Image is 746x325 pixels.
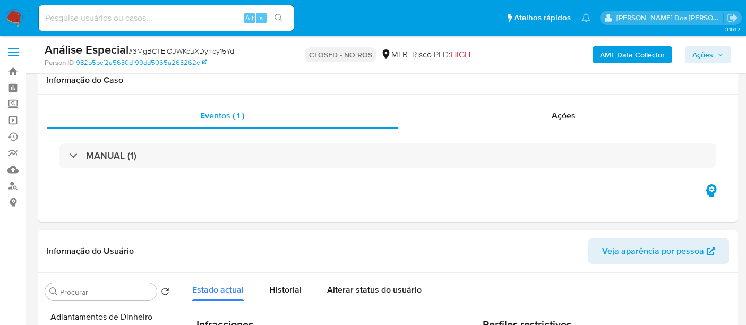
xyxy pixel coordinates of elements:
[39,11,294,25] input: Pesquise usuários ou casos...
[727,12,738,23] a: Sair
[161,287,169,299] button: Retornar ao pedido padrão
[412,49,470,61] span: Risco PLD:
[200,109,244,122] span: Eventos ( 1 )
[47,246,134,256] h1: Informação do Usuário
[305,47,376,62] p: CLOSED - NO ROS
[245,13,254,23] span: Alt
[685,46,731,63] button: Ações
[451,48,470,61] span: HIGH
[692,46,713,63] span: Ações
[514,12,571,23] span: Atalhos rápidos
[552,109,576,122] span: Ações
[588,238,729,264] button: Veja aparência por pessoa
[47,75,729,85] h1: Informação do Caso
[600,46,665,63] b: AML Data Collector
[128,46,234,56] span: # 3MgBCTEiOJWKcuXDy4cy15Yd
[616,13,724,23] p: renato.lopes@mercadopago.com.br
[260,13,263,23] span: s
[76,58,207,67] a: 982b5bcf2a5630d199dd5065a263262c
[49,287,58,296] button: Procurar
[45,41,128,58] b: Análise Especial
[268,11,289,25] button: search-icon
[45,58,74,67] b: Person ID
[581,13,590,22] a: Notificações
[60,287,152,297] input: Procurar
[602,238,704,264] span: Veja aparência por pessoa
[381,49,408,61] div: MLB
[59,143,716,168] div: MANUAL (1)
[593,46,672,63] button: AML Data Collector
[86,150,136,161] h3: MANUAL (1)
